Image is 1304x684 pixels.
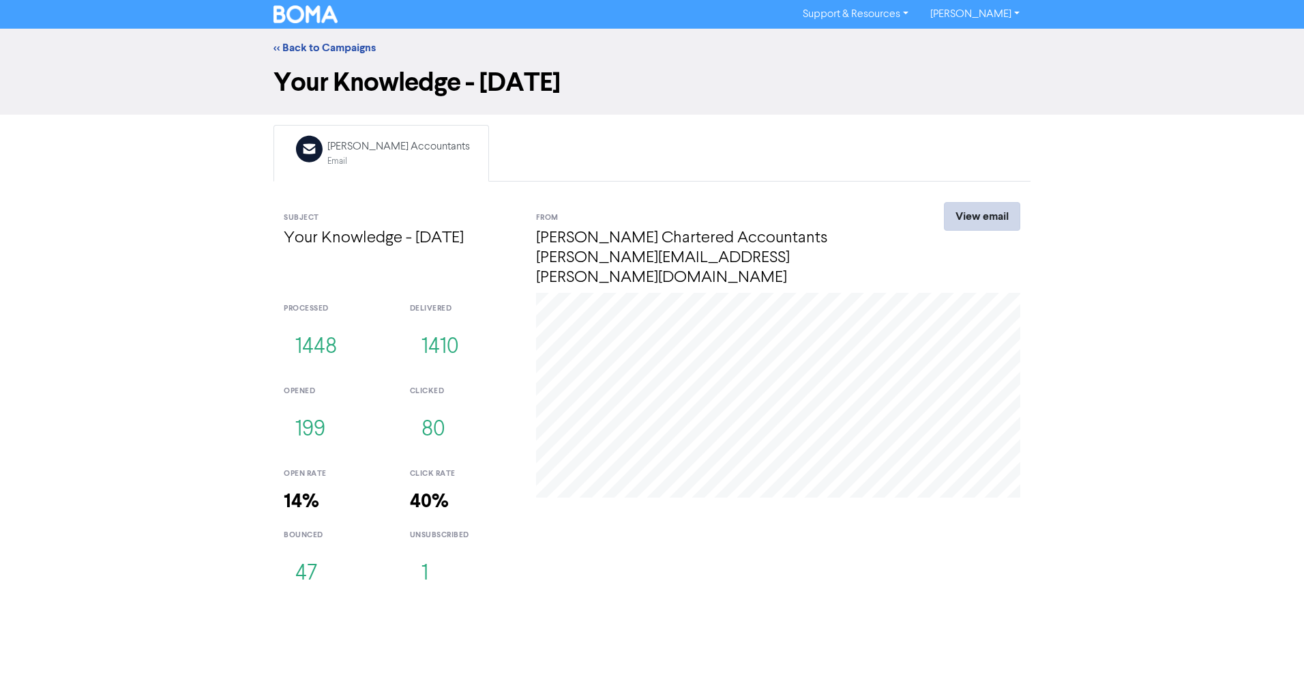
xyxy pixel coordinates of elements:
[410,303,516,315] div: delivered
[410,386,516,397] div: clicked
[1236,618,1304,684] iframe: Chat Widget
[284,386,389,397] div: opened
[284,229,516,248] h4: Your Knowledge - [DATE]
[273,41,376,55] a: << Back to Campaigns
[410,489,449,513] strong: 40%
[284,325,349,370] button: 1448
[536,229,894,287] h4: [PERSON_NAME] Chartered Accountants [PERSON_NAME][EMAIL_ADDRESS][PERSON_NAME][DOMAIN_NAME]
[919,3,1031,25] a: [PERSON_NAME]
[792,3,919,25] a: Support & Resources
[284,408,337,453] button: 199
[284,552,329,597] button: 47
[327,139,470,155] div: [PERSON_NAME] Accountants
[944,202,1020,231] a: View email
[410,325,471,370] button: 1410
[327,155,470,168] div: Email
[410,468,516,480] div: click rate
[410,530,516,541] div: unsubscribed
[284,530,389,541] div: bounced
[273,5,338,23] img: BOMA Logo
[284,468,389,480] div: open rate
[410,408,457,453] button: 80
[284,303,389,315] div: processed
[284,212,516,224] div: Subject
[273,67,1031,98] h1: Your Knowledge - [DATE]
[284,489,319,513] strong: 14%
[536,212,894,224] div: From
[410,552,440,597] button: 1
